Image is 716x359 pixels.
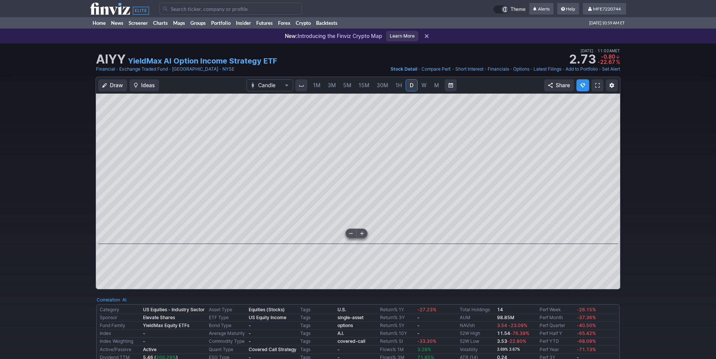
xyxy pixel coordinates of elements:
[484,65,487,73] span: •
[602,65,620,73] a: Set Alert
[110,82,123,89] span: Draw
[337,338,365,344] a: covered-call
[508,323,527,328] span: -23.09%
[434,82,439,88] span: M
[207,314,247,322] td: ETF Type
[379,322,416,330] td: Return% 5Y
[337,315,363,320] b: single-asset
[98,330,141,338] td: Index
[577,307,596,312] span: -26.15%
[249,338,251,344] b: -
[141,82,155,89] span: Ideas
[556,82,570,89] span: Share
[562,65,565,73] span: •
[143,347,157,352] b: Active
[208,17,233,29] a: Portfolio
[510,65,512,73] span: •
[337,307,346,312] b: U.S.
[507,338,526,344] span: -22.80%
[538,338,575,345] td: Perf YTD
[254,17,275,29] a: Futures
[249,323,251,328] b: -
[510,330,529,336] span: -76.39%
[188,17,208,29] a: Groups
[497,338,526,344] b: 3.53
[458,338,496,345] td: 52W Low
[410,82,413,88] span: D
[417,330,420,336] b: -
[577,347,596,352] span: -71.13%
[310,79,324,91] a: 1M
[299,306,336,314] td: Tags
[172,65,218,73] a: [GEOGRAPHIC_DATA]
[108,17,126,29] a: News
[594,48,596,53] span: •
[538,322,575,330] td: Perf Quarter
[249,307,285,312] b: Equities (Stocks)
[233,17,254,29] a: Insider
[313,82,321,88] span: 1M
[557,3,579,15] a: Help
[343,82,351,88] span: 5M
[299,322,336,330] td: Tags
[386,31,418,41] a: Learn More
[606,79,618,91] button: Chart Settings
[357,229,367,238] button: Zoom in
[534,66,561,72] span: Latest Filings
[143,330,145,336] b: -
[143,307,205,312] b: US Equities - Industry Sector
[373,79,392,91] a: 30M
[406,79,418,91] a: D
[355,79,373,91] a: 15M
[337,330,344,336] a: A.I.
[96,53,126,65] h1: AIYY
[421,82,427,88] span: W
[493,5,526,14] a: Theme
[544,79,574,91] button: Share
[417,307,436,312] span: -27.23%
[418,79,430,91] a: W
[458,306,496,314] td: Total Holdings
[337,347,340,352] b: -
[207,330,247,338] td: Average Maturity
[128,56,277,66] a: YieldMax AI Option Income Strategy ETF
[249,315,286,320] b: US Equity Income
[601,53,615,60] span: -0.80
[538,314,575,322] td: Perf Month
[497,307,503,312] b: 14
[98,314,141,322] td: Sponsor
[538,306,575,314] td: Perf Week
[391,66,417,72] span: Stock Detail
[569,53,596,65] strong: 2.73
[589,17,625,29] span: [DATE] 10:59 AM ET
[126,17,150,29] a: Screener
[129,79,159,91] button: Ideas
[258,82,281,89] span: Candle
[249,347,296,352] b: Covered Call Strategy
[169,65,171,73] span: •
[249,330,251,336] b: -
[421,65,451,73] a: Compare Perf.
[497,347,520,351] small: 3.69% 3.67%
[222,65,234,73] a: NYSE
[90,17,108,29] a: Home
[577,323,596,328] span: -40.50%
[119,65,168,73] a: Exchange Traded Fund
[98,79,127,91] button: Draw
[295,79,307,91] button: Interval
[455,65,483,73] a: Short Interest
[591,79,604,91] a: Fullscreen
[513,65,529,73] a: Options
[337,323,353,328] a: options
[538,330,575,338] td: Perf Half Y
[299,330,336,338] td: Tags
[98,345,141,354] td: Active/Passive
[377,82,388,88] span: 30M
[324,79,339,91] a: 3M
[359,82,369,88] span: 15M
[97,297,120,303] a: Correlation
[530,65,533,73] span: •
